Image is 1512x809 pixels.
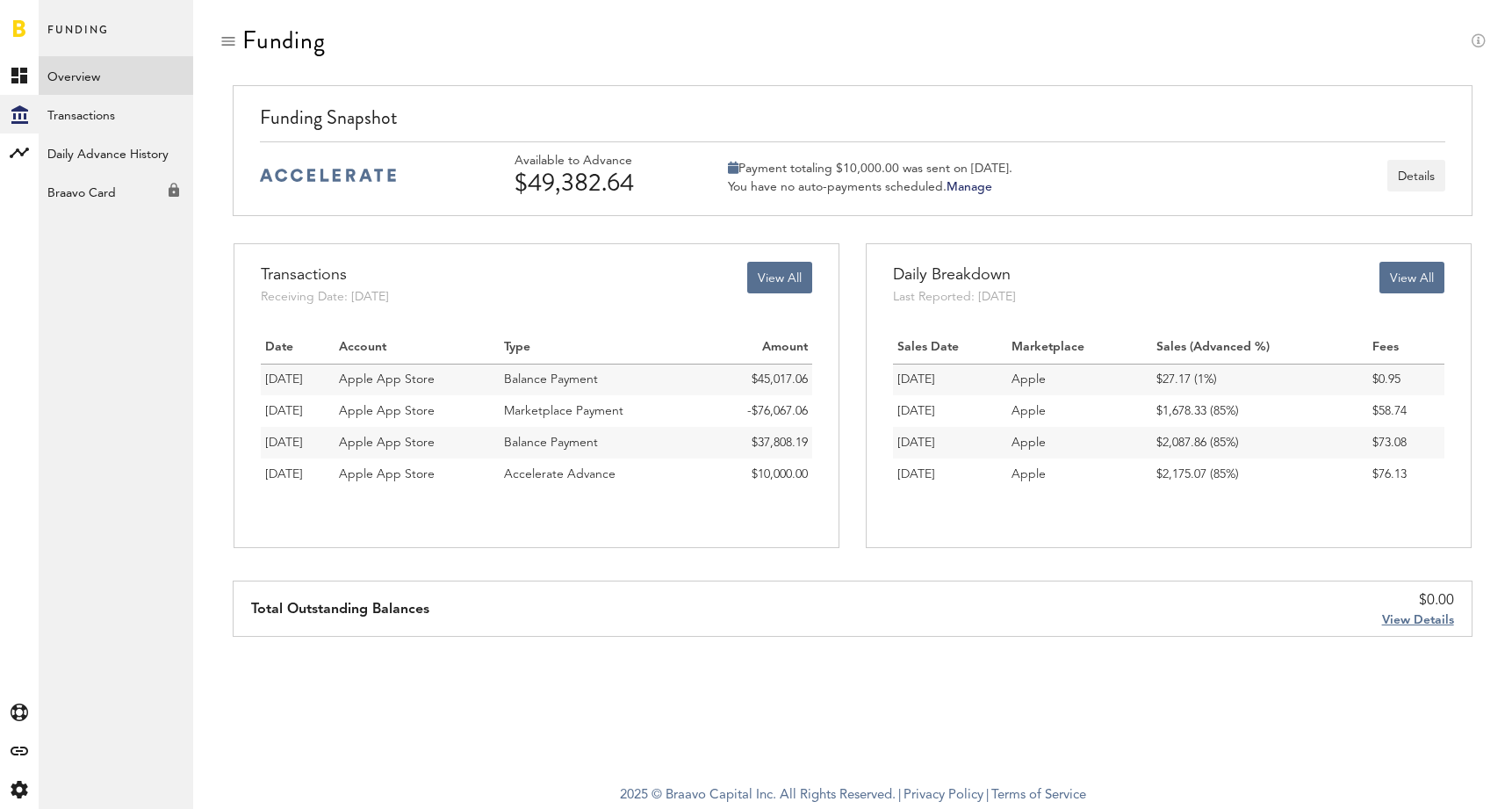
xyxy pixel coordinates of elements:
td: Apple App Store [335,364,500,395]
a: Transactions [39,95,193,134]
a: Daily Advance History [39,134,193,172]
span: Apple App Store [339,437,435,449]
a: Privacy Policy [904,789,983,802]
td: Apple [1007,459,1152,490]
span: Accelerate Advance [504,468,616,480]
td: Accelerate Advance [500,459,702,490]
span: Balance Payment [504,437,598,449]
th: Type [500,332,702,364]
span: 2025 © Braavo Capital Inc. All Rights Reserved. [620,783,896,809]
td: Balance Payment [500,364,702,395]
div: Daily Breakdown [893,262,1016,288]
div: Braavo Card [39,172,193,204]
td: [DATE] [893,364,1007,395]
td: Apple App Store [335,427,500,459]
span: Funding [47,19,109,56]
div: Transactions [261,262,389,288]
span: Apple App Store [339,373,435,386]
div: Receiving Date: [DATE] [261,288,389,306]
div: Total Outstanding Balances [251,581,429,636]
div: $0.00 [1382,590,1454,611]
td: Apple App Store [335,459,500,490]
td: Apple [1007,364,1152,395]
th: Date [261,332,335,364]
span: $45,017.06 [752,373,808,386]
th: Sales (Advanced %) [1152,332,1368,364]
span: $10,000.00 [752,468,808,480]
td: $2,175.07 (85%) [1152,459,1368,490]
button: Details [1387,160,1445,191]
td: 08/01/25 [261,364,335,395]
iframe: Opens a widget where you can find more information [1375,756,1494,800]
td: $27.17 (1%) [1152,364,1368,395]
div: Payment totaling $10,000.00 was sent on [DATE]. [728,161,1012,177]
td: $76.13 [1368,459,1444,490]
span: Marketplace Payment [504,405,623,417]
td: 07/03/25 [261,459,335,490]
th: Marketplace [1007,332,1152,364]
td: Balance Payment [500,427,702,459]
div: Available to Advance [515,154,681,169]
td: [DATE] [893,427,1007,459]
td: $37,808.19 [702,427,812,459]
a: Manage [947,181,992,193]
th: Amount [702,332,812,364]
span: [DATE] [265,437,303,449]
td: Apple [1007,395,1152,427]
td: $10,000.00 [702,459,812,490]
th: Fees [1368,332,1444,364]
img: accelerate-medium-blue-logo.svg [260,169,396,182]
div: Funding [242,26,326,54]
span: $37,808.19 [752,437,808,449]
a: Terms of Service [991,789,1086,802]
span: -$76,067.06 [747,405,808,417]
span: View Details [1382,614,1454,626]
th: Account [335,332,500,364]
td: $73.08 [1368,427,1444,459]
div: You have no auto-payments scheduled. [728,179,1012,195]
td: $45,017.06 [702,364,812,395]
span: [DATE] [265,468,303,480]
span: [DATE] [265,405,303,417]
button: View All [747,262,812,293]
span: [DATE] [265,373,303,386]
td: [DATE] [893,459,1007,490]
td: $0.95 [1368,364,1444,395]
td: -$76,067.06 [702,395,812,427]
div: Last Reported: [DATE] [893,288,1016,306]
td: 07/31/25 [261,395,335,427]
td: Apple [1007,427,1152,459]
td: [DATE] [893,395,1007,427]
span: Apple App Store [339,468,435,480]
button: View All [1379,262,1444,293]
a: Overview [39,56,193,95]
div: Funding Snapshot [260,104,1444,141]
td: Marketplace Payment [500,395,702,427]
td: $2,087.86 (85%) [1152,427,1368,459]
span: Balance Payment [504,373,598,386]
th: Sales Date [893,332,1007,364]
td: $1,678.33 (85%) [1152,395,1368,427]
td: 07/07/25 [261,427,335,459]
span: Apple App Store [339,405,435,417]
div: $49,382.64 [515,169,681,197]
td: Apple App Store [335,395,500,427]
td: $58.74 [1368,395,1444,427]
